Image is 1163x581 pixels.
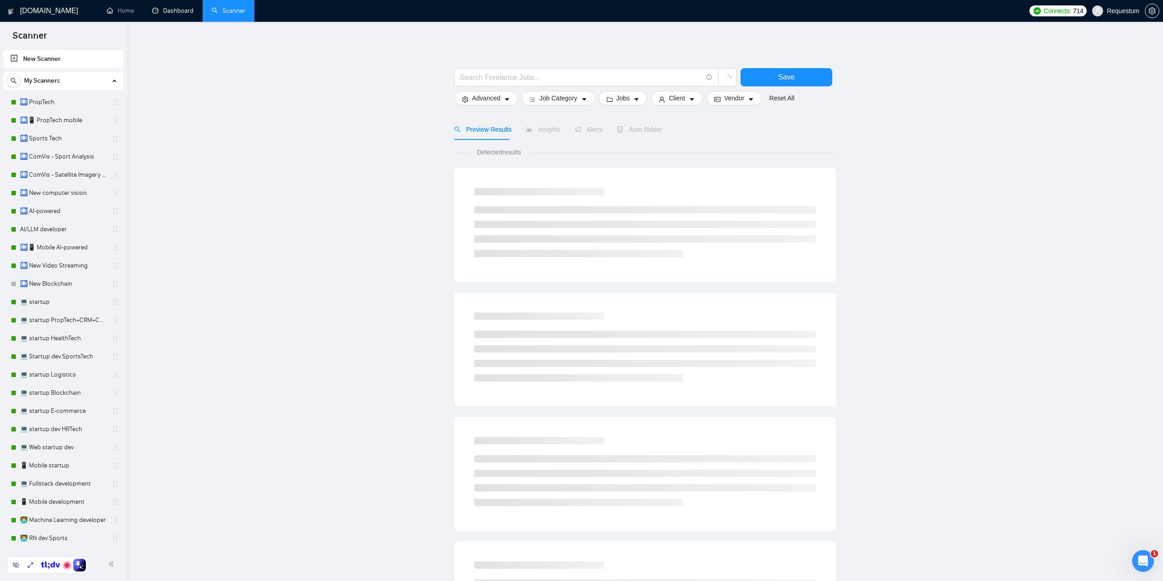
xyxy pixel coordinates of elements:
span: holder [112,317,119,324]
span: area-chart [526,126,532,133]
span: caret-down [748,96,754,103]
a: dashboardDashboard [152,7,194,15]
span: Client [669,93,685,103]
span: holder [112,535,119,542]
a: 👨‍💻 Machine Learning developer [20,511,106,529]
span: Scanner [5,29,54,48]
span: holder [112,335,119,342]
span: holder [112,189,119,197]
a: 🛄 New Blockchain [20,275,106,293]
input: Search Freelance Jobs... [460,72,702,83]
span: holder [112,171,119,179]
span: search [454,126,461,133]
span: caret-down [689,96,695,103]
span: My Scanners [24,72,60,90]
a: 🛄 ComVis - Satellite Imagery Analysis [20,166,106,184]
span: holder [112,280,119,288]
a: 📱 Mobile development [20,493,106,511]
span: folder [606,96,613,103]
span: notification [575,126,581,133]
a: searchScanner [212,7,245,15]
span: robot [617,126,623,133]
a: Reset All [769,93,794,103]
img: logo [8,4,14,19]
iframe: Intercom live chat [1132,550,1154,572]
span: Preview Results [454,126,512,133]
span: holder [112,99,119,106]
span: Connects: [1044,6,1071,16]
span: holder [112,353,119,360]
span: holder [112,117,119,124]
span: 1 [1151,550,1158,557]
button: setting [1145,4,1159,18]
a: 💻 startup Blockchain [20,384,106,402]
a: 💻 startup HealthTech [20,329,106,348]
span: bars [529,96,536,103]
a: 💻 startup E-commerce [20,402,106,420]
span: holder [112,389,119,397]
span: idcard [714,96,721,103]
a: 🛄 PropTech [20,93,106,111]
button: barsJob Categorycaret-down [522,91,595,105]
a: 💻 Startup dev SportsTech [20,348,106,366]
a: 💻 Fullstack development [20,475,106,493]
button: userClientcaret-down [651,91,703,105]
li: New Scanner [3,50,124,68]
a: 🛄 AI-powered [20,202,106,220]
span: double-left [108,560,117,569]
span: search [7,78,20,84]
span: holder [112,135,119,142]
span: user [1094,8,1101,14]
a: New Scanner [10,50,116,68]
button: Save [741,68,832,86]
span: user [659,96,665,103]
span: setting [1145,7,1159,15]
span: setting [462,96,468,103]
button: idcardVendorcaret-down [706,91,762,105]
span: 714 [1073,6,1083,16]
a: homeHome [107,7,134,15]
a: 👨‍💻 RN dev Web3 [20,547,106,566]
a: 🛄 Sports Tech [20,129,106,148]
span: holder [112,244,119,251]
span: holder [112,298,119,306]
span: Advanced [472,93,500,103]
span: Detected results [471,147,527,157]
a: 🛄 ComVis - Sport Analysis [20,148,106,166]
span: Vendor [724,93,744,103]
span: loading [723,74,731,83]
a: setting [1145,7,1159,15]
span: holder [112,407,119,415]
a: 🛄 New computer vision [20,184,106,202]
a: 💻 Web startup dev [20,438,106,457]
span: holder [112,516,119,524]
span: holder [112,226,119,233]
span: Jobs [616,93,630,103]
span: caret-down [581,96,587,103]
span: caret-down [633,96,640,103]
span: Insights [526,126,560,133]
span: Job Category [539,93,577,103]
span: holder [112,480,119,487]
span: caret-down [504,96,510,103]
a: 🛄📱 PropTech mobile [20,111,106,129]
span: holder [112,462,119,469]
span: holder [112,371,119,378]
button: search [6,74,21,88]
span: holder [112,153,119,160]
a: 💻 startup PropTech+CRM+Construction [20,311,106,329]
span: Alerts [575,126,603,133]
span: holder [112,444,119,451]
span: holder [112,426,119,433]
a: 👨‍💻 RN dev Sports [20,529,106,547]
a: 📱 Mobile startup [20,457,106,475]
a: 💻 startup Logistics [20,366,106,384]
button: settingAdvancedcaret-down [454,91,518,105]
a: AI/LLM developer [20,220,106,238]
span: Auto Bidder [617,126,662,133]
span: info-circle [706,74,712,80]
a: 💻 startup [20,293,106,311]
a: 🛄📱 Mobile AI-powered [20,238,106,257]
span: holder [112,208,119,215]
span: Save [778,71,795,83]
